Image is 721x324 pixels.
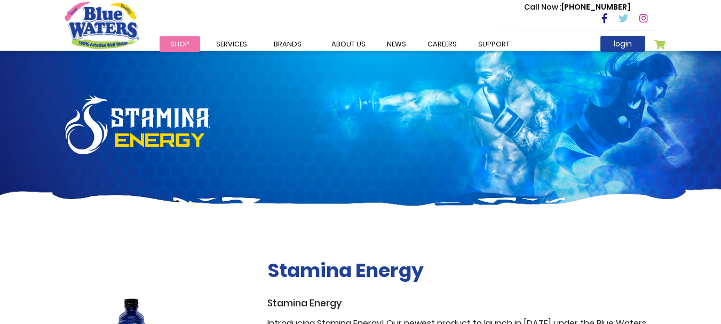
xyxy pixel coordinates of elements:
a: Services [205,36,258,52]
a: login [600,36,645,52]
a: News [376,36,417,52]
h3: Stamina Energy [267,298,657,309]
a: about us [321,36,376,52]
span: Brands [274,39,302,49]
a: Shop [160,36,200,52]
a: careers [417,36,468,52]
span: Call Now : [524,2,561,12]
h2: Stamina Energy [267,259,657,282]
span: Services [216,39,247,49]
span: Shop [170,39,189,49]
a: support [468,36,520,52]
a: store logo [65,2,139,49]
a: Brands [263,36,312,52]
p: [PHONE_NUMBER] [524,2,630,13]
